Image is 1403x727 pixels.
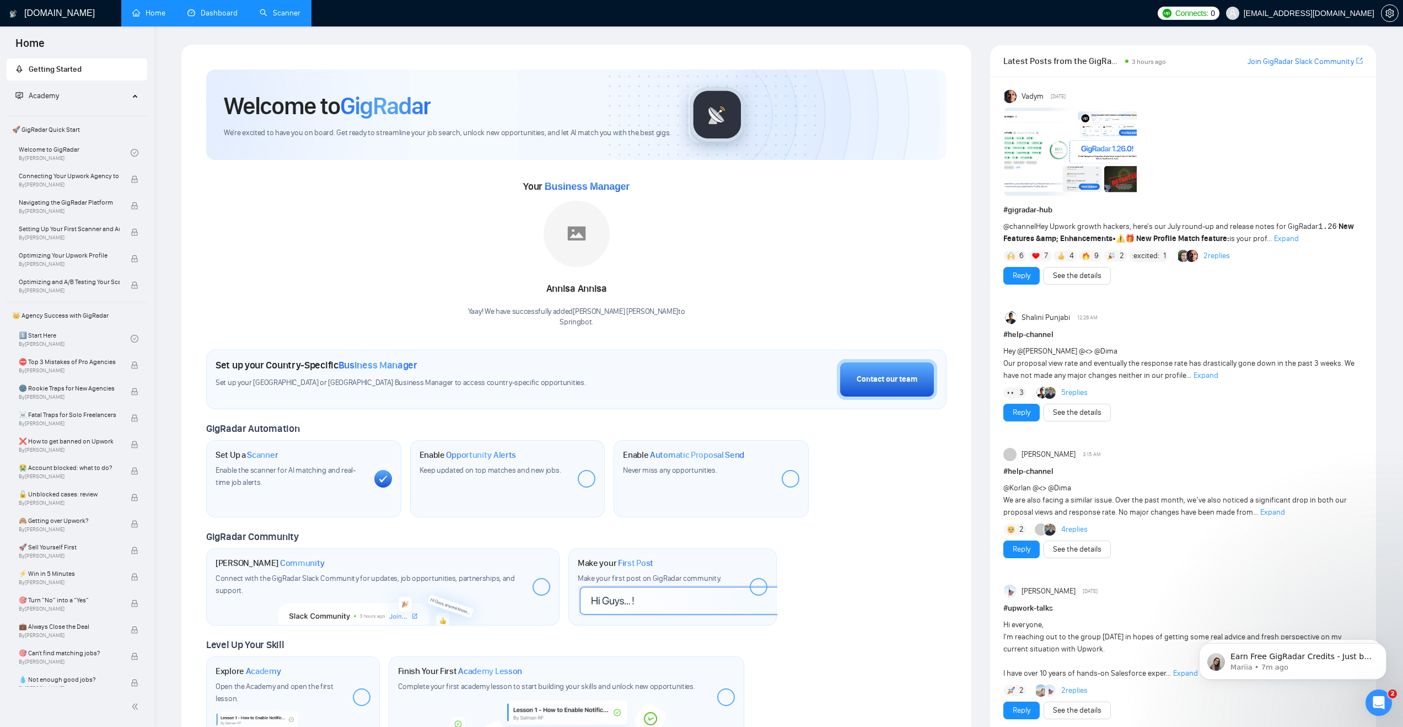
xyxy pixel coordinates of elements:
[131,361,138,369] span: lock
[187,8,238,18] a: dashboardDashboard
[623,450,744,461] h1: Enable
[15,91,59,100] span: Academy
[1007,252,1015,260] img: 🙌
[1003,222,1354,243] span: Hey Upwork growth hackers, here's our July round-up and release notes for GigRadar • is your prof...
[398,682,695,691] span: Complete your first academy lesson to start building your skills and unlock new opportunities.
[1004,311,1018,324] img: Shalini Punjabi
[1163,9,1171,18] img: upwork-logo.png
[131,335,138,343] span: check-circle
[216,574,515,595] span: Connect with the GigRadar Slack Community for updates, job opportunities, partnerships, and support.
[206,639,284,651] span: Level Up Your Skill
[131,441,138,448] span: lock
[280,558,325,569] span: Community
[468,307,685,328] div: Yaay! We have successfully added [PERSON_NAME] [PERSON_NAME] to
[1022,90,1044,103] span: Vadym
[9,5,17,23] img: logo
[458,666,522,677] span: Academy Lesson
[1032,252,1040,260] img: ❤️
[650,450,744,461] span: Automatic Proposal Send
[1053,270,1101,282] a: See the details
[131,202,138,210] span: lock
[19,234,120,241] span: By [PERSON_NAME]
[19,489,120,500] span: 🔓 Unblocked cases: review
[146,649,234,657] a: Open in help center
[131,547,138,554] span: lock
[420,466,561,475] span: Keep updated on top matches and new jobs.
[19,420,120,427] span: By [PERSON_NAME]
[468,280,685,298] div: Annisa Annisa
[8,119,146,141] span: 🚀 GigRadar Quick Start
[131,494,138,501] span: lock
[1003,620,1341,678] span: Hi everyone, I'm reaching out to the group [DATE] in hopes of getting some real advice and fresh ...
[1003,346,1354,380] span: Hey @[PERSON_NAME] @<> @Dima Our proposal view rate and eventually the response rate has drastica...
[216,378,649,388] span: Set up your [GEOGRAPHIC_DATA] or [GEOGRAPHIC_DATA] Business Manager to access country-specific op...
[7,4,28,25] button: go back
[19,685,120,692] span: By [PERSON_NAME]
[19,287,120,294] span: By [PERSON_NAME]
[1003,204,1363,216] h1: # gigradar-hub
[1007,687,1015,694] img: 🚀
[1044,267,1111,285] button: See the details
[224,128,671,138] span: We're excited to have you on board. Get ready to streamline your job search, unlock new opportuni...
[131,281,138,289] span: lock
[1003,267,1040,285] button: Reply
[1045,523,1057,536] img: Viktor Ostashevskyi
[468,317,685,328] p: Springbot .
[1116,234,1125,243] span: ⚠️
[131,653,138,660] span: lock
[1007,389,1015,397] img: 👀
[19,409,120,420] span: ☠️ Fatal Traps for Solo Freelancers
[131,600,138,607] span: lock
[131,520,138,528] span: lock
[544,201,610,267] img: placeholder.png
[1013,704,1030,717] a: Reply
[331,4,352,25] button: Collapse window
[1019,250,1024,261] span: 6
[19,526,120,533] span: By [PERSON_NAME]
[216,558,325,569] h1: [PERSON_NAME]
[1381,4,1399,22] button: setting
[1094,250,1099,261] span: 9
[1003,404,1040,421] button: Reply
[1051,92,1066,101] span: [DATE]
[246,666,281,677] span: Academy
[13,602,366,614] div: Did this answer your question?
[1366,689,1392,716] iframe: Intercom live chat
[1013,270,1030,282] a: Reply
[1077,313,1098,323] span: 12:26 AM
[1053,543,1101,555] a: See the details
[19,621,120,632] span: 💼 Always Close the Deal
[131,573,138,581] span: lock
[1069,250,1074,261] span: 4
[19,579,120,586] span: By [PERSON_NAME]
[8,304,146,327] span: 👑 Agency Success with GigRadar
[131,467,138,475] span: lock
[1163,250,1166,261] span: 1
[19,606,120,612] span: By [PERSON_NAME]
[19,473,120,480] span: By [PERSON_NAME]
[1356,56,1363,66] a: export
[1136,234,1229,243] strong: New Profile Match feature:
[837,359,937,400] button: Contact our team
[131,679,138,687] span: lock
[1248,56,1354,68] a: Join GigRadar Slack Community
[1083,586,1098,596] span: [DATE]
[446,450,516,461] span: Opportunity Alerts
[398,666,522,677] h1: Finish Your First
[175,613,204,635] span: neutral face reaction
[19,141,131,165] a: Welcome to GigRadarBy[PERSON_NAME]
[204,613,233,635] span: smiley reaction
[1004,585,1018,598] img: Anisuzzaman Khan
[147,613,175,635] span: disappointed reaction
[1083,450,1101,459] span: 3:15 AM
[224,91,431,121] h1: Welcome to
[1019,685,1024,696] span: 2
[1061,387,1088,398] a: 5replies
[1132,250,1159,262] span: :excited:
[19,223,120,234] span: Setting Up Your First Scanner and Auto-Bidder
[1044,404,1111,421] button: See the details
[1061,524,1088,535] a: 4replies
